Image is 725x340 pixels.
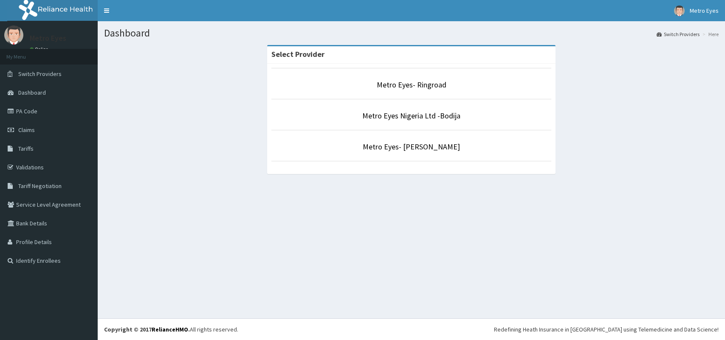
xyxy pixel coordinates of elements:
[18,89,46,96] span: Dashboard
[18,70,62,78] span: Switch Providers
[362,111,460,121] a: Metro Eyes Nigeria Ltd -Bodija
[690,7,719,14] span: Metro Eyes
[4,25,23,45] img: User Image
[271,49,324,59] strong: Select Provider
[674,6,685,16] img: User Image
[98,318,725,340] footer: All rights reserved.
[18,182,62,190] span: Tariff Negotiation
[377,80,446,90] a: Metro Eyes- Ringroad
[18,145,34,152] span: Tariffs
[494,325,719,334] div: Redefining Heath Insurance in [GEOGRAPHIC_DATA] using Telemedicine and Data Science!
[30,46,50,52] a: Online
[152,326,188,333] a: RelianceHMO
[30,34,66,42] p: Metro Eyes
[104,326,190,333] strong: Copyright © 2017 .
[18,126,35,134] span: Claims
[104,28,719,39] h1: Dashboard
[657,31,700,38] a: Switch Providers
[363,142,460,152] a: Metro Eyes- [PERSON_NAME]
[700,31,719,38] li: Here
